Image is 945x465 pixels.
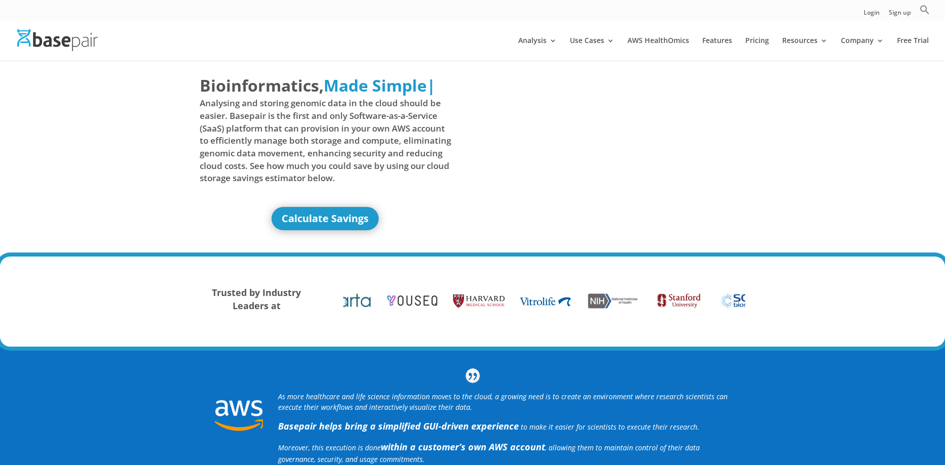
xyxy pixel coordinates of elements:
a: Free Trial [897,37,929,61]
strong: Trusted by Industry Leaders at [212,286,301,312]
iframe: Basepair - NGS Analysis Simplified [480,74,732,216]
span: Analysing and storing genomic data in the cloud should be easier. Basepair is the first and only ... [200,97,452,184]
a: Features [702,37,732,61]
a: AWS HealthOmics [627,37,689,61]
a: Use Cases [570,37,614,61]
span: Made Simple [324,74,427,96]
a: Company [841,37,884,61]
a: Calculate Savings [272,207,379,230]
i: As more healthcare and life science information moves to the cloud, a growing need is to create a... [278,392,728,412]
iframe: Drift Widget Chat Controller [751,392,933,453]
strong: Basepair helps bring a simplified GUI-driven experience [278,420,519,432]
a: Login [864,10,880,20]
span: Bioinformatics, [200,74,324,97]
a: Search Icon Link [920,5,930,20]
a: Analysis [518,37,557,61]
a: Pricing [745,37,769,61]
svg: Search [920,5,930,15]
a: Sign up [889,10,911,20]
span: to make it easier for scientists to execute their research. [521,422,699,432]
span: | [427,74,436,96]
b: within a customer’s own AWS account [381,441,545,453]
img: Basepair [17,29,98,51]
span: Moreover, this execution is done , allowing them to maintain control of their data governance, se... [278,443,700,464]
a: Resources [782,37,828,61]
